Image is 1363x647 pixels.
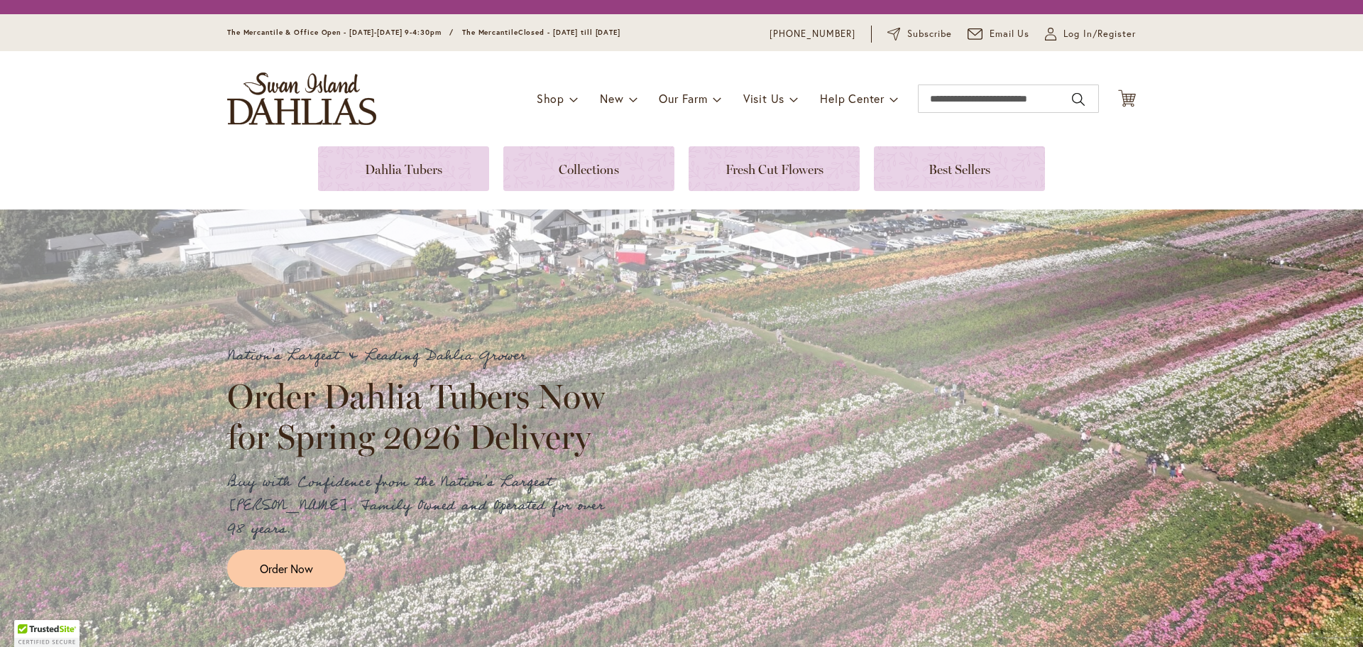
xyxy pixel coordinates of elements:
[600,91,623,106] span: New
[1063,27,1136,41] span: Log In/Register
[820,91,885,106] span: Help Center
[990,27,1030,41] span: Email Us
[907,27,952,41] span: Subscribe
[968,27,1030,41] a: Email Us
[227,471,618,541] p: Buy with Confidence from the Nation's Largest [PERSON_NAME]. Family Owned and Operated for over 9...
[260,560,313,577] span: Order Now
[537,91,564,106] span: Shop
[227,344,618,368] p: Nation's Largest & Leading Dahlia Grower
[887,27,952,41] a: Subscribe
[1045,27,1136,41] a: Log In/Register
[227,28,518,37] span: The Mercantile & Office Open - [DATE]-[DATE] 9-4:30pm / The Mercantile
[743,91,784,106] span: Visit Us
[227,550,346,587] a: Order Now
[227,72,376,125] a: store logo
[1072,88,1085,111] button: Search
[518,28,620,37] span: Closed - [DATE] till [DATE]
[770,27,855,41] a: [PHONE_NUMBER]
[659,91,707,106] span: Our Farm
[227,376,618,456] h2: Order Dahlia Tubers Now for Spring 2026 Delivery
